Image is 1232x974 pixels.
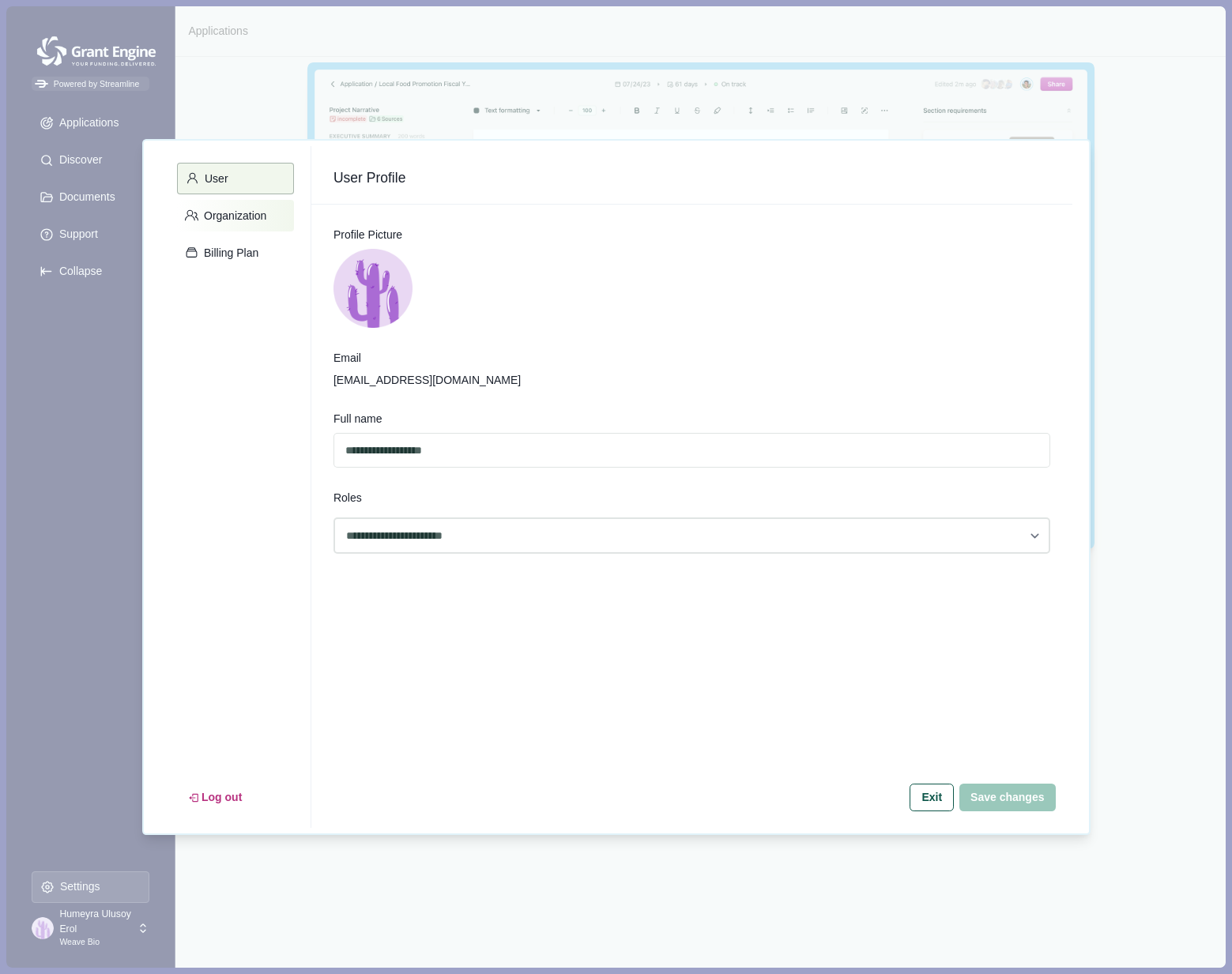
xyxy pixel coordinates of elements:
[910,784,954,811] button: Exit
[177,784,254,811] button: Log out
[333,249,413,328] img: profile picture
[959,784,1055,811] button: Save changes
[333,411,1050,427] div: Full name
[333,350,1050,367] div: Email
[177,200,294,231] button: Organization
[177,163,294,194] button: User
[333,168,1050,188] span: User Profile
[198,246,258,260] p: Billing Plan
[177,237,294,269] button: Billing Plan
[198,209,266,223] p: Organization
[333,490,1050,506] div: Roles
[333,227,1050,243] div: Profile Picture
[333,372,1050,389] span: [EMAIL_ADDRESS][DOMAIN_NAME]
[199,172,228,186] p: User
